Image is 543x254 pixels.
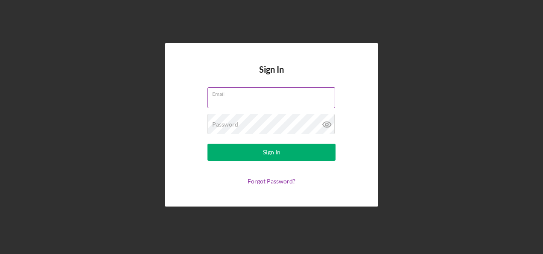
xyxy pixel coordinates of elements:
div: Sign In [263,144,280,161]
label: Email [212,88,335,97]
label: Password [212,121,238,128]
h4: Sign In [259,65,284,87]
button: Sign In [207,144,336,161]
a: Forgot Password? [248,177,295,185]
